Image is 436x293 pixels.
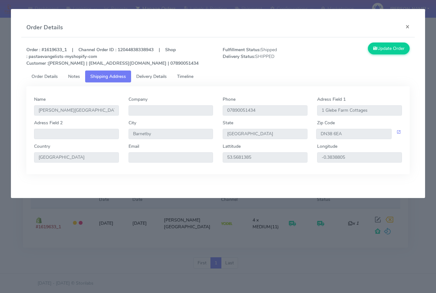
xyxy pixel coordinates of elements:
[223,119,233,126] label: State
[218,46,316,67] span: Shipped SHIPPED
[34,96,46,103] label: Name
[26,47,199,66] strong: Order : #1619633_1 | Channel Order ID : 12044838338943 | Shop : pastaevangelists-myshopify-com [P...
[68,73,80,80] span: Notes
[26,23,63,32] h4: Order Details
[400,18,415,35] button: Close
[317,119,335,126] label: Zip Code
[223,47,261,53] strong: Fulfillment Status:
[26,60,48,66] strong: Customer :
[223,143,241,150] label: Lattitude
[223,53,255,60] strong: Delivery Status:
[317,143,337,150] label: Longitude
[317,96,346,103] label: Adress Field 1
[34,119,63,126] label: Adress Field 2
[31,73,58,80] span: Order Details
[34,143,50,150] label: Country
[223,96,236,103] label: Phone
[129,96,147,103] label: Company
[129,119,136,126] label: City
[136,73,167,80] span: Delivery Details
[26,71,410,82] ul: Tabs
[90,73,126,80] span: Shipping Address
[177,73,193,80] span: Timeline
[129,143,139,150] label: Email
[368,43,410,54] button: Update Order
